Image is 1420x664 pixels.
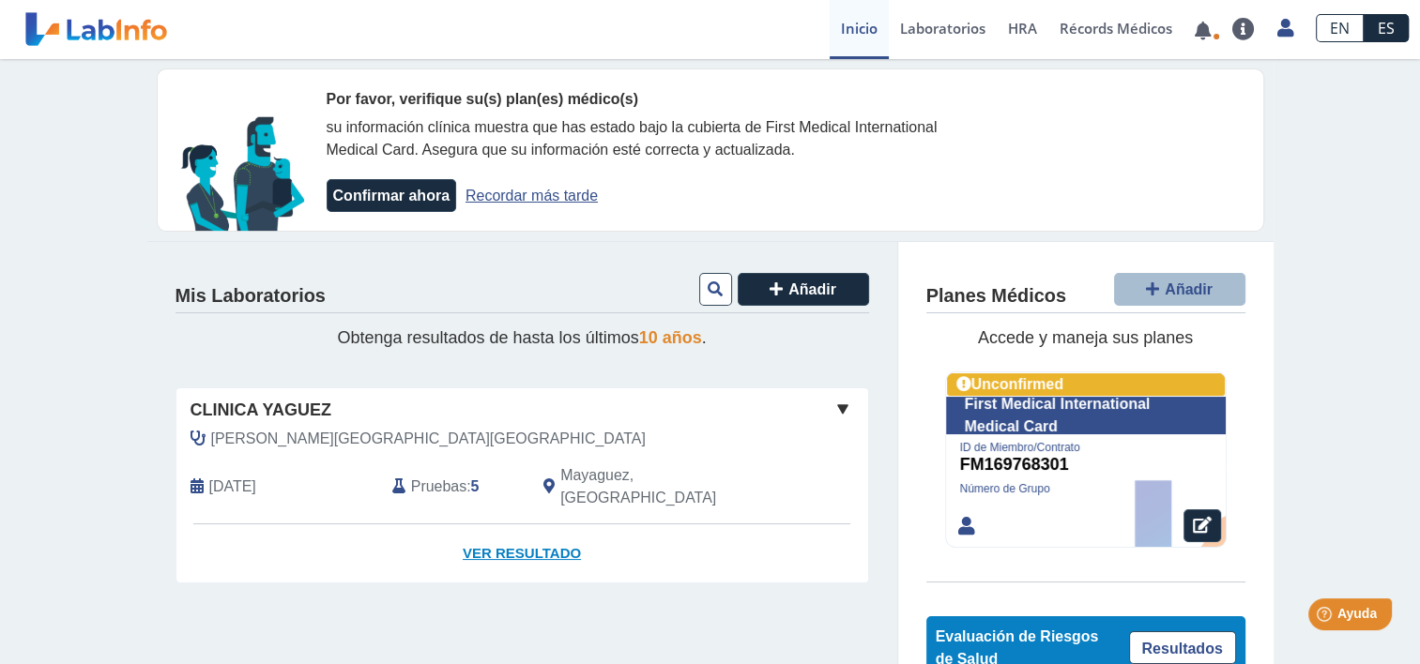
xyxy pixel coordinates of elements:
[978,328,1193,347] span: Accede y maneja sus planes
[471,478,480,494] b: 5
[738,273,869,306] button: Añadir
[327,88,993,111] div: Por favor, verifique su(s) plan(es) médico(s)
[1129,631,1236,664] a: Resultados
[176,524,868,583] a: Ver Resultado
[378,464,529,509] div: :
[1114,273,1245,306] button: Añadir
[560,464,768,509] span: Mayaguez, PR
[639,328,702,347] span: 10 años
[466,188,598,204] a: Recordar más tarde
[788,281,836,297] span: Añadir
[211,428,646,450] span: Gonzalez Galicia, Damarys
[191,398,331,423] span: Clinica Yaguez
[1008,19,1037,38] span: HRA
[926,285,1066,308] h4: Planes Médicos
[1165,281,1213,297] span: Añadir
[1253,591,1399,643] iframe: Help widget launcher
[176,285,326,308] h4: Mis Laboratorios
[327,179,456,212] button: Confirmar ahora
[1364,14,1409,42] a: ES
[209,475,256,498] span: 2025-09-12
[1316,14,1364,42] a: EN
[411,475,466,498] span: Pruebas
[337,328,706,347] span: Obtenga resultados de hasta los últimos .
[327,119,938,158] span: su información clínica muestra que has estado bajo la cubierta de First Medical International Med...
